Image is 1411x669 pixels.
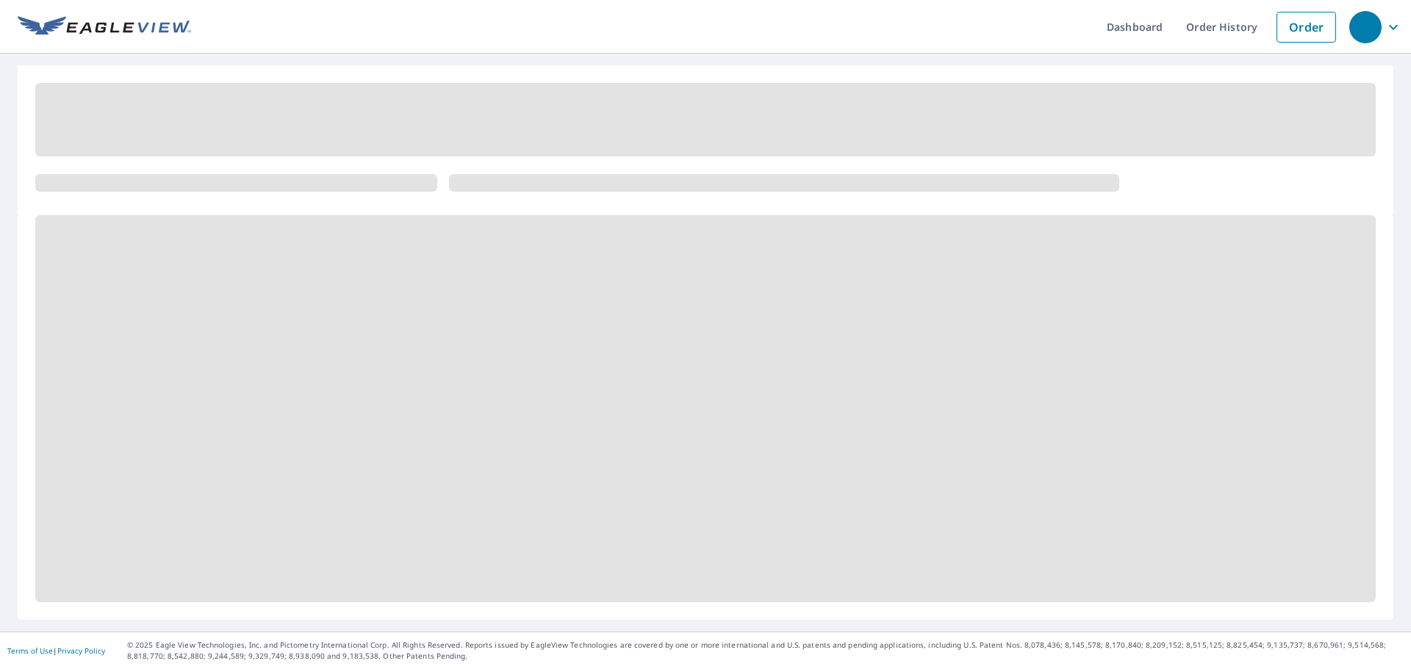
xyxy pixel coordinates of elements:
[18,16,191,38] img: EV Logo
[7,646,53,656] a: Terms of Use
[127,640,1404,662] p: © 2025 Eagle View Technologies, Inc. and Pictometry International Corp. All Rights Reserved. Repo...
[7,646,105,655] p: |
[1277,12,1336,43] a: Order
[57,646,105,656] a: Privacy Policy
